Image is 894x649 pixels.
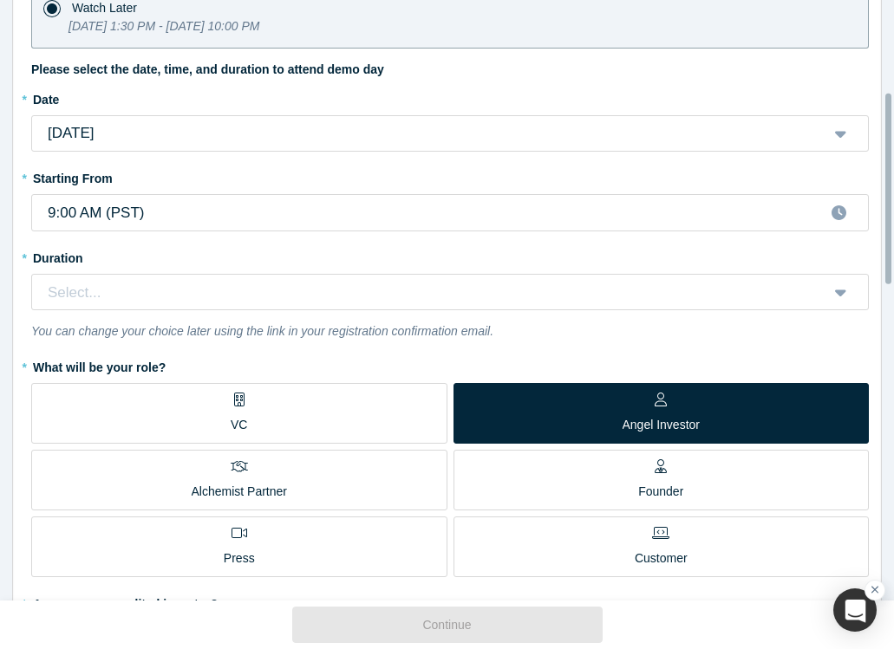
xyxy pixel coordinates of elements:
label: Are you an accredited investor? [31,589,869,613]
div: Select... [46,282,815,304]
p: Angel Investor [623,416,701,434]
label: Starting From [31,164,869,188]
div: [DATE] [46,122,815,145]
span: Watch Later [72,1,137,15]
button: Continue [292,607,603,643]
p: Press [224,549,255,568]
p: Customer [635,549,688,568]
p: Founder [638,483,683,501]
i: You can change your choice later using the link in your registration confirmation email. [31,324,493,338]
label: Date [31,85,869,109]
label: Duration [31,243,869,268]
i: [DATE] 1:30 PM - [DATE] 10:00 PM [69,19,259,33]
p: VC [231,416,247,434]
label: Please select the date, time, and duration to attend demo day [31,61,384,79]
p: Alchemist Partner [192,483,287,501]
label: What will be your role? [31,353,869,377]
